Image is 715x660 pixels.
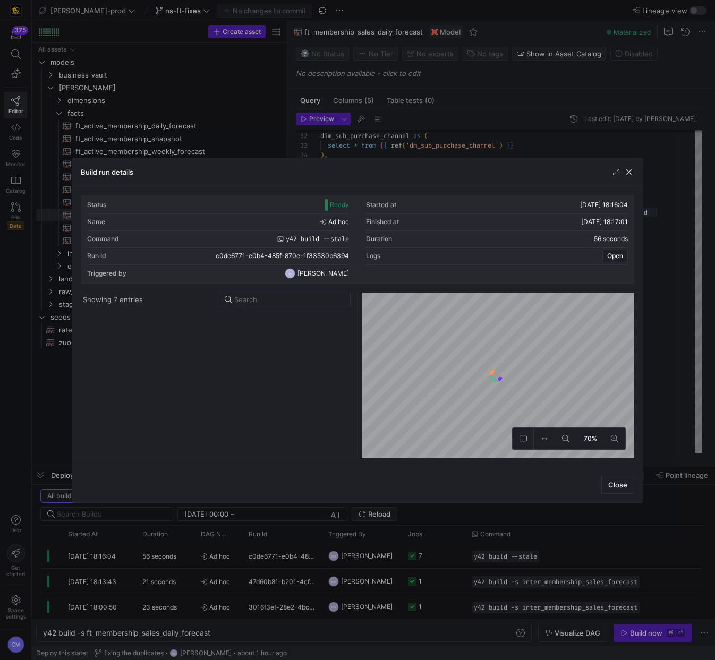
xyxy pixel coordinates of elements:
[87,252,106,260] div: Run Id
[366,252,380,260] div: Logs
[216,252,349,260] span: c0de6771-e0b4-485f-870e-1f33530b6394
[320,218,349,226] span: Ad hoc
[87,235,119,243] div: Command
[602,250,628,262] button: Open
[582,433,599,444] span: 70%
[488,367,504,383] img: logo.gif
[580,201,628,209] span: [DATE] 18:16:04
[607,252,623,260] span: Open
[366,201,396,209] div: Started at
[286,235,349,243] span: y42 build --stale
[608,481,627,489] span: Close
[87,201,106,209] div: Status
[297,270,349,277] span: [PERSON_NAME]
[581,218,628,226] span: [DATE] 18:17:01
[366,235,392,243] div: Duration
[81,168,133,176] h3: Build run details
[330,201,349,209] span: Ready
[83,295,143,304] div: Showing 7 entries
[285,268,295,279] div: NS
[594,235,628,243] y42-duration: 56 seconds
[601,476,634,494] button: Close
[234,295,344,304] input: Search
[87,270,126,277] div: Triggered by
[366,218,399,226] div: Finished at
[576,428,604,449] button: 70%
[87,218,105,226] div: Name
